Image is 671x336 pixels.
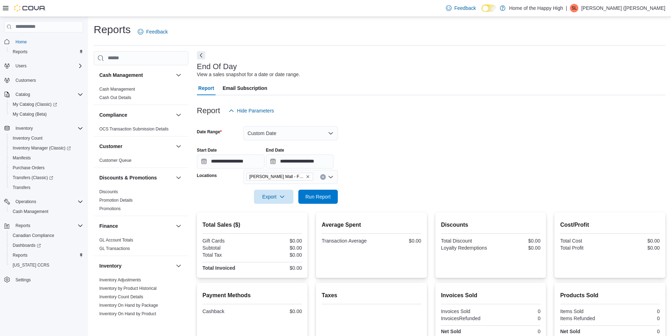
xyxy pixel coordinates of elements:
[13,252,27,258] span: Reports
[441,329,461,334] strong: Net Sold
[322,221,421,229] h2: Average Spent
[99,126,169,132] span: OCS Transaction Submission Details
[99,286,157,291] a: Inventory by Product Historical
[99,87,135,92] a: Cash Management
[197,154,265,169] input: Press the down key to open a popover containing a calendar.
[15,39,27,45] span: Home
[94,188,188,216] div: Discounts & Promotions
[10,207,51,216] a: Cash Management
[254,308,302,314] div: $0.00
[611,308,660,314] div: 0
[7,143,86,153] a: Inventory Manager (Classic)
[243,126,338,140] button: Custom Date
[197,62,237,71] h3: End Of Day
[7,260,86,270] button: [US_STATE] CCRS
[10,134,83,142] span: Inventory Count
[7,183,86,193] button: Transfers
[249,173,304,180] span: [PERSON_NAME] Mall - Fire & Flower
[13,111,47,117] span: My Catalog (Beta)
[4,34,83,303] nav: Complex example
[99,86,135,92] span: Cash Management
[99,277,141,283] span: Inventory Adjustments
[13,135,43,141] span: Inventory Count
[13,49,27,55] span: Reports
[10,100,83,109] span: My Catalog (Classic)
[570,4,578,12] div: Sean (Lucas) Wilton
[15,63,26,69] span: Users
[10,144,74,152] a: Inventory Manager (Classic)
[13,175,53,181] span: Transfers (Classic)
[13,165,45,171] span: Purchase Orders
[99,111,127,118] h3: Compliance
[99,197,133,203] span: Promotion Details
[10,110,50,118] a: My Catalog (Beta)
[99,174,173,181] button: Discounts & Promotions
[99,127,169,132] a: OCS Transaction Submission Details
[13,124,36,133] button: Inventory
[13,197,83,206] span: Operations
[13,276,33,284] a: Settings
[10,251,83,259] span: Reports
[13,37,83,46] span: Home
[99,311,156,317] span: Inventory On Hand by Product
[10,261,83,269] span: Washington CCRS
[226,104,277,118] button: Hide Parameters
[99,303,158,308] span: Inventory On Hand by Package
[454,5,476,12] span: Feedback
[94,125,188,136] div: Compliance
[328,174,334,180] button: Open list of options
[10,173,83,182] span: Transfers (Classic)
[481,5,496,12] input: Dark Mode
[94,23,131,37] h1: Reports
[13,243,41,248] span: Dashboards
[441,291,541,300] h2: Invoices Sold
[197,147,217,153] label: Start Date
[99,158,131,163] a: Customer Queue
[99,111,173,118] button: Compliance
[10,164,83,172] span: Purchase Orders
[254,252,302,258] div: $0.00
[254,190,293,204] button: Export
[10,154,83,162] span: Manifests
[99,72,173,79] button: Cash Management
[320,174,326,180] button: Clear input
[443,1,479,15] a: Feedback
[13,275,83,284] span: Settings
[572,4,577,12] span: SL
[13,197,39,206] button: Operations
[10,164,48,172] a: Purchase Orders
[99,95,131,100] a: Cash Out Details
[99,222,173,230] button: Finance
[7,231,86,240] button: Canadian Compliance
[441,238,489,244] div: Total Discount
[266,147,284,153] label: End Date
[99,174,157,181] h3: Discounts & Promotions
[99,262,173,269] button: Inventory
[13,233,54,238] span: Canadian Compliance
[13,76,83,85] span: Customers
[509,4,563,12] p: Home of the Happy High
[10,134,45,142] a: Inventory Count
[560,329,580,334] strong: Net Sold
[174,142,183,151] button: Customer
[10,231,57,240] a: Canadian Compliance
[13,145,71,151] span: Inventory Manager (Classic)
[1,123,86,133] button: Inventory
[441,308,489,314] div: Invoices Sold
[99,143,122,150] h3: Customer
[254,245,302,251] div: $0.00
[7,173,86,183] a: Transfers (Classic)
[10,183,83,192] span: Transfers
[203,252,251,258] div: Total Tax
[7,163,86,173] button: Purchase Orders
[99,189,118,195] span: Discounts
[99,294,143,300] span: Inventory Count Details
[7,153,86,163] button: Manifests
[99,143,173,150] button: Customer
[7,240,86,250] a: Dashboards
[322,291,421,300] h2: Taxes
[174,222,183,230] button: Finance
[197,173,217,178] label: Locations
[174,111,183,119] button: Compliance
[560,291,660,300] h2: Products Sold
